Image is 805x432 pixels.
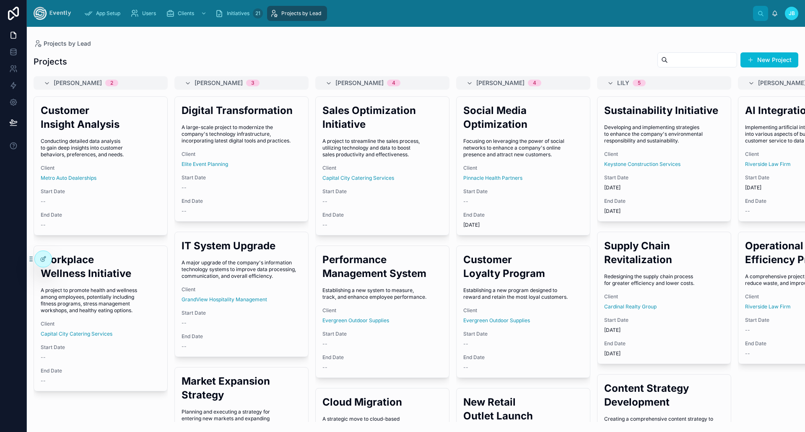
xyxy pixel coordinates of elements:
[463,354,583,361] span: End Date
[604,208,724,215] span: [DATE]
[34,96,168,235] a: Customer Insight AnalysisConducting detailed data analysis to gain deep insights into customer be...
[41,354,46,361] span: --
[182,124,301,144] span: A large-scale project to modernize the company's technology infrastructure, incorporating latest ...
[463,165,583,171] span: Client
[82,6,126,21] a: App Setup
[182,343,187,350] span: --
[322,212,442,218] span: End Date
[34,39,91,48] a: Projects by Lead
[41,331,112,337] a: Capital City Catering Services
[182,374,301,402] h2: Market Expansion Strategy
[322,222,327,228] span: --
[164,6,211,21] a: Clients
[604,273,724,287] span: Redesigning the supply chain process for greater efficiency and lower costs.
[604,293,724,300] span: Client
[463,103,583,131] h2: Social Media Optimization
[745,303,791,310] a: Riverside Law Firm
[745,161,791,168] a: Riverside Law Firm
[745,208,750,215] span: --
[182,333,301,340] span: End Date
[315,246,449,378] a: Performance Management SystemEstablishing a new system to measure, track, and enhance employee pe...
[174,96,309,222] a: Digital TransformationA large-scale project to modernize the company's technology infrastructure,...
[182,286,301,293] span: Client
[44,39,91,48] span: Projects by Lead
[41,198,46,205] span: --
[604,317,724,323] span: Start Date
[463,307,583,314] span: Client
[604,239,724,266] h2: Supply Chain Revitalization
[41,138,161,158] span: Conducting detailed data analysis to gain deep insights into customer behaviors, preferences, and...
[604,151,724,158] span: Client
[41,253,161,280] h2: Workplace Wellness Initiative
[456,96,590,235] a: Social Media OptimizationFocusing on leveraging the power of social networks to enhance a company...
[322,364,327,371] span: --
[128,6,162,21] a: Users
[463,317,530,324] a: Evergreen Outdoor Supplies
[322,175,394,181] span: Capital City Catering Services
[604,198,724,204] span: End Date
[322,253,442,280] h2: Performance Management System
[182,161,228,168] a: Elite Event Planning
[34,56,67,67] h1: Projects
[604,303,657,310] a: Cardinal Realty Group
[182,296,267,303] a: GrandView Hospitality Management
[41,378,46,384] span: --
[463,287,583,300] span: Establishing a new program designed to reward and retain the most loyal customers.
[322,307,442,314] span: Client
[182,103,301,117] h2: Digital Transformation
[251,80,254,86] div: 3
[604,340,724,347] span: End Date
[110,80,113,86] div: 2
[182,208,187,215] span: --
[182,174,301,181] span: Start Date
[142,10,156,17] span: Users
[41,321,161,327] span: Client
[463,175,522,181] a: Pinnacle Health Partners
[476,79,525,87] span: [PERSON_NAME]
[463,341,468,347] span: --
[322,188,442,195] span: Start Date
[638,80,641,86] div: 5
[182,151,301,158] span: Client
[463,222,583,228] span: [DATE]
[41,165,161,171] span: Client
[213,6,265,21] a: Initiatives21
[253,8,263,18] div: 21
[281,10,321,17] span: Projects by Lead
[178,10,194,17] span: Clients
[34,246,168,391] a: Workplace Wellness InitiativeA project to promote health and wellness among employees, potentiall...
[227,10,249,17] span: Initiatives
[463,212,583,218] span: End Date
[604,416,724,429] span: Creating a comprehensive content strategy to boost SEO, engage audience and drive conversion.
[322,354,442,361] span: End Date
[335,79,384,87] span: [PERSON_NAME]
[41,222,46,228] span: --
[195,79,243,87] span: [PERSON_NAME]
[41,212,161,218] span: End Date
[174,232,309,357] a: IT System UpgradeA major upgrade of the company's information technology systems to improve data ...
[392,80,395,86] div: 4
[789,10,795,17] span: JB
[78,4,753,23] div: scrollable content
[322,395,442,409] h2: Cloud Migration
[182,259,301,279] span: A major upgrade of the company's information technology systems to improve data processing, commu...
[322,341,327,347] span: --
[96,10,120,17] span: App Setup
[604,124,724,144] span: Developing and implementing strategies to enhance the company's environmental responsibility and ...
[322,165,442,171] span: Client
[41,175,96,181] a: Metro Auto Dealerships
[322,103,442,131] h2: Sales Optimization Initiative
[456,246,590,378] a: Customer Loyalty ProgramEstablishing a new program designed to reward and retain the most loyal c...
[597,232,731,364] a: Supply Chain RevitalizationRedesigning the supply chain process for greater efficiency and lower ...
[41,367,161,374] span: End Date
[182,409,301,429] span: Planning and executing a strategy for entering new markets and expanding the company's customer b...
[604,174,724,181] span: Start Date
[740,52,798,67] button: New Project
[604,161,680,168] a: Keystone Construction Services
[182,310,301,316] span: Start Date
